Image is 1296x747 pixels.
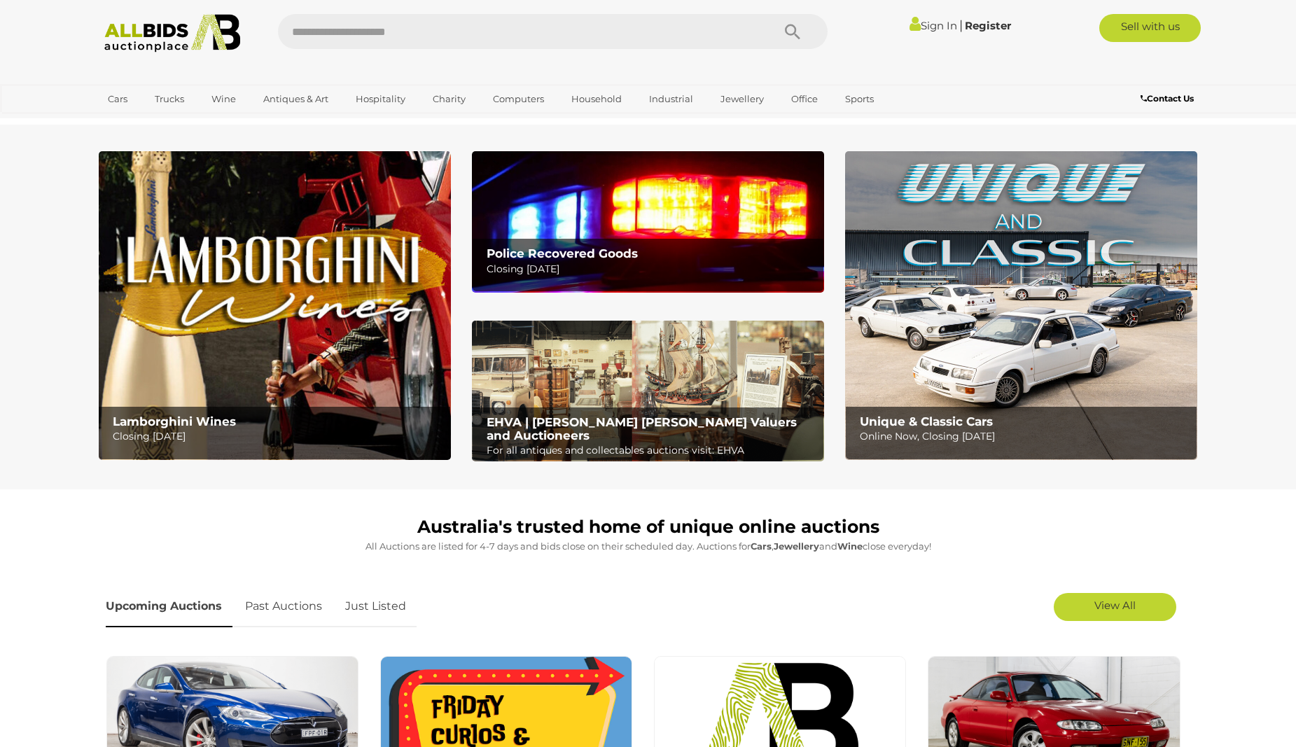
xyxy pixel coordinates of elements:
[335,586,417,627] a: Just Listed
[235,586,333,627] a: Past Auctions
[487,415,797,442] b: EHVA | [PERSON_NAME] [PERSON_NAME] Valuers and Auctioneers
[965,19,1011,32] a: Register
[845,151,1197,460] img: Unique & Classic Cars
[860,414,993,428] b: Unique & Classic Cars
[202,88,245,111] a: Wine
[347,88,414,111] a: Hospitality
[860,428,1190,445] p: Online Now, Closing [DATE]
[113,428,443,445] p: Closing [DATE]
[782,88,827,111] a: Office
[472,321,824,462] a: EHVA | Evans Hastings Valuers and Auctioneers EHVA | [PERSON_NAME] [PERSON_NAME] Valuers and Auct...
[910,19,957,32] a: Sign In
[487,260,816,278] p: Closing [DATE]
[711,88,773,111] a: Jewellery
[472,321,824,462] img: EHVA | Evans Hastings Valuers and Auctioneers
[99,88,137,111] a: Cars
[1141,91,1197,106] a: Contact Us
[836,88,883,111] a: Sports
[99,151,451,460] a: Lamborghini Wines Lamborghini Wines Closing [DATE]
[106,586,232,627] a: Upcoming Auctions
[106,517,1191,537] h1: Australia's trusted home of unique online auctions
[97,14,249,53] img: Allbids.com.au
[758,14,828,49] button: Search
[106,538,1191,554] p: All Auctions are listed for 4-7 days and bids close on their scheduled day. Auctions for , and cl...
[472,151,824,292] img: Police Recovered Goods
[254,88,337,111] a: Antiques & Art
[1094,599,1136,612] span: View All
[774,540,819,552] strong: Jewellery
[113,414,236,428] b: Lamborghini Wines
[484,88,553,111] a: Computers
[472,151,824,292] a: Police Recovered Goods Police Recovered Goods Closing [DATE]
[1141,93,1194,104] b: Contact Us
[146,88,193,111] a: Trucks
[837,540,863,552] strong: Wine
[845,151,1197,460] a: Unique & Classic Cars Unique & Classic Cars Online Now, Closing [DATE]
[959,18,963,33] span: |
[487,442,816,459] p: For all antiques and collectables auctions visit: EHVA
[99,111,216,134] a: [GEOGRAPHIC_DATA]
[1054,593,1176,621] a: View All
[99,151,451,460] img: Lamborghini Wines
[1099,14,1201,42] a: Sell with us
[487,246,638,260] b: Police Recovered Goods
[424,88,475,111] a: Charity
[751,540,772,552] strong: Cars
[562,88,631,111] a: Household
[640,88,702,111] a: Industrial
